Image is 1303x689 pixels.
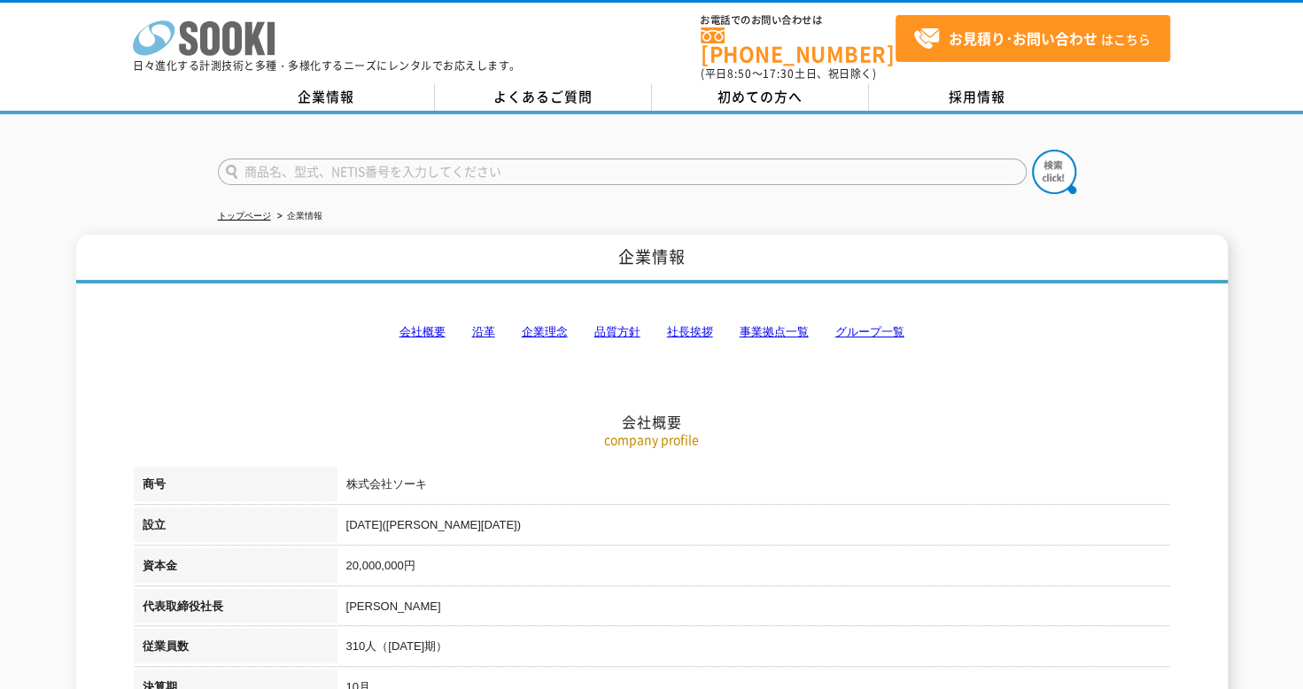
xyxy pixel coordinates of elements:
a: よくあるご質問 [435,84,652,111]
th: 資本金 [134,548,337,589]
p: 日々進化する計測技術と多種・多様化するニーズにレンタルでお応えします。 [133,60,521,71]
a: 会社概要 [399,325,446,338]
a: 社長挨拶 [667,325,713,338]
th: 代表取締役社長 [134,589,337,630]
a: グループ一覧 [835,325,904,338]
a: 沿革 [472,325,495,338]
li: 企業情報 [274,207,322,226]
span: 8:50 [727,66,752,81]
a: 初めての方へ [652,84,869,111]
h2: 会社概要 [134,236,1170,431]
a: 採用情報 [869,84,1086,111]
a: 品質方針 [594,325,640,338]
strong: お見積り･お問い合わせ [949,27,1097,49]
input: 商品名、型式、NETIS番号を入力してください [218,159,1027,185]
a: 企業理念 [522,325,568,338]
span: 17:30 [763,66,795,81]
h1: 企業情報 [76,235,1228,283]
th: 設立 [134,507,337,548]
a: トップページ [218,211,271,221]
a: 企業情報 [218,84,435,111]
td: [DATE]([PERSON_NAME][DATE]) [337,507,1170,548]
span: はこちら [913,26,1151,52]
p: company profile [134,430,1170,449]
span: お電話でのお問い合わせは [701,15,896,26]
img: btn_search.png [1032,150,1076,194]
td: 310人（[DATE]期） [337,629,1170,670]
th: 商号 [134,467,337,507]
td: 20,000,000円 [337,548,1170,589]
a: お見積り･お問い合わせはこちら [896,15,1170,62]
th: 従業員数 [134,629,337,670]
td: [PERSON_NAME] [337,589,1170,630]
span: 初めての方へ [717,87,803,106]
a: [PHONE_NUMBER] [701,27,896,64]
span: (平日 ～ 土日、祝日除く) [701,66,876,81]
td: 株式会社ソーキ [337,467,1170,507]
a: 事業拠点一覧 [740,325,809,338]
